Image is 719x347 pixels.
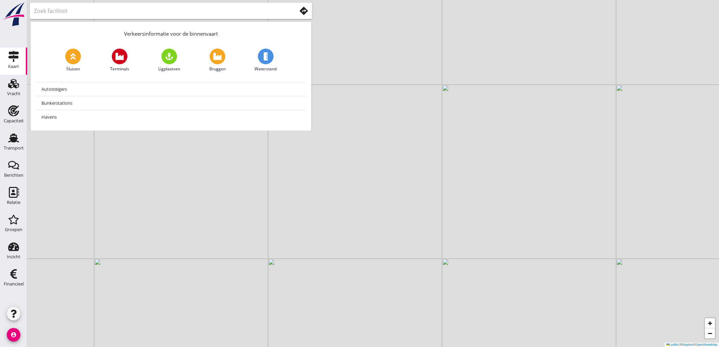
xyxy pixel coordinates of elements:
a: Terminals [110,49,129,72]
span: + [708,319,712,327]
span: − [708,329,712,337]
span: Waterstand [255,66,277,72]
span: Terminals [110,66,129,72]
div: Inzicht [7,255,20,259]
a: Zoom out [705,328,715,339]
a: Waterstand [255,49,277,72]
a: Ligplaatsen [158,49,180,72]
i: account_circle [7,328,20,342]
div: Financieel [4,282,24,286]
div: Autosteigers [41,85,300,93]
div: Kaart [8,64,19,69]
div: Bunkerstations [41,99,300,107]
a: Mapbox [683,343,694,346]
input: Zoek faciliteit [34,5,287,16]
div: Verkeersinformatie voor de binnenvaart [31,22,311,43]
div: Capaciteit [4,119,24,123]
span: Ligplaatsen [158,66,180,72]
a: Sluizen [65,49,81,72]
div: Havens [41,113,300,121]
div: Vracht [7,91,20,96]
span: Sluizen [66,66,80,72]
a: Bruggen [209,49,226,72]
div: Berichten [4,173,23,177]
div: Relatie [7,200,20,205]
span: | [680,343,680,346]
a: Zoom in [705,318,715,328]
div: © © [665,343,719,347]
div: Transport [4,146,24,150]
a: OpenStreetMap [696,343,717,346]
span: Bruggen [209,66,226,72]
a: Leaflet [666,343,679,346]
img: logo-small.a267ee39.svg [1,2,26,27]
div: Groepen [5,227,22,232]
